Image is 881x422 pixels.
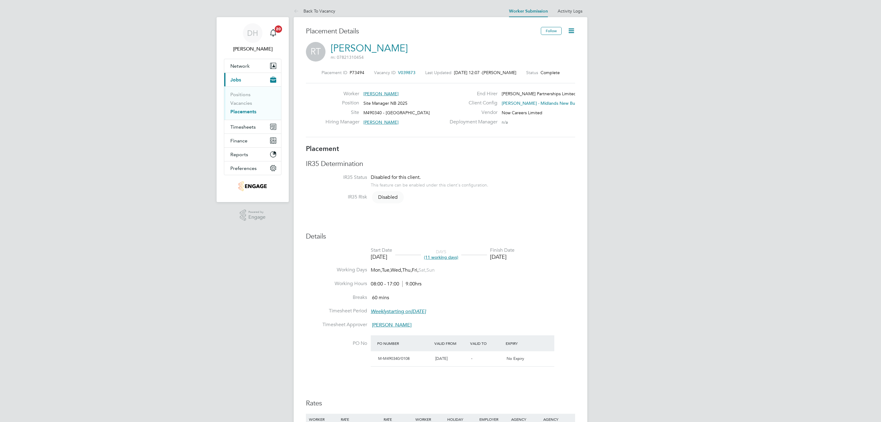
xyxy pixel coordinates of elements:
[372,191,404,203] span: Disabled
[224,73,281,86] button: Jobs
[306,308,367,314] label: Timesheet Period
[306,340,367,347] label: PO No
[446,109,497,116] label: Vendor
[224,59,281,73] button: Network
[391,267,402,273] span: Wed,
[224,134,281,147] button: Finance
[412,267,418,273] span: Fri,
[454,70,482,75] span: [DATE] 12:07 -
[502,100,580,106] span: [PERSON_NAME] - Midlands New Build
[224,181,281,191] a: Go to home page
[371,247,392,254] div: Start Date
[376,338,433,349] div: PO Number
[502,91,576,96] span: [PERSON_NAME] Partnerships Limited
[363,91,399,96] span: [PERSON_NAME]
[224,86,281,120] div: Jobs
[306,322,367,328] label: Timesheet Approver
[240,209,266,221] a: Powered byEngage
[371,174,421,180] span: Disabled for this client.
[306,281,367,287] label: Working Hours
[306,27,536,36] h3: Placement Details
[490,253,515,260] div: [DATE]
[306,194,367,200] label: IR35 Risk
[507,356,524,361] span: No Expiry
[224,45,281,53] span: Danielle Hughes
[230,138,247,144] span: Finance
[230,100,252,106] a: Vacancies
[306,174,367,181] label: IR35 Status
[418,267,426,273] span: Sat,
[502,110,542,115] span: Now Careers Limited
[425,70,452,75] label: Last Updated
[509,9,548,14] a: Worker Submission
[306,294,367,301] label: Breaks
[374,70,396,75] label: Vacancy ID
[433,338,469,349] div: Valid From
[224,161,281,175] button: Preferences
[363,110,430,115] span: M490340 - [GEOGRAPHIC_DATA]
[372,322,411,328] span: [PERSON_NAME]
[371,253,392,260] div: [DATE]
[446,100,497,106] label: Client Config
[421,249,461,260] div: DAYS
[322,70,347,75] label: Placement ID
[325,91,359,97] label: Worker
[435,356,448,361] span: [DATE]
[331,42,408,54] a: [PERSON_NAME]
[371,181,488,188] div: This feature can be enabled under this client's configuration.
[424,254,458,260] span: (11 working days)
[371,281,422,287] div: 08:00 - 17:00
[471,356,472,361] span: -
[402,267,412,273] span: Thu,
[371,267,382,273] span: Mon,
[490,247,515,254] div: Finish Date
[325,100,359,106] label: Position
[541,70,560,75] span: Complete
[363,119,399,125] span: [PERSON_NAME]
[306,160,575,168] h3: IR35 Determination
[504,338,540,349] div: Expiry
[306,399,575,408] h3: Rates
[294,8,335,14] a: Back To Vacancy
[267,23,279,43] a: 20
[306,42,325,62] span: RT
[371,308,426,315] span: starting on
[426,267,435,273] span: Sun
[371,308,387,315] em: Weekly
[248,209,266,215] span: Powered by
[363,100,407,106] span: Site Manager NB 2025
[372,295,389,301] span: 60 mins
[217,17,289,202] nav: Main navigation
[402,281,422,287] span: 9.00hrs
[248,215,266,220] span: Engage
[306,267,367,273] label: Working Days
[275,25,282,33] span: 20
[230,165,257,171] span: Preferences
[230,109,256,115] a: Placements
[325,109,359,116] label: Site
[398,70,415,75] span: V039873
[541,27,562,35] button: Follow
[482,70,516,75] span: [PERSON_NAME]
[230,77,241,83] span: Jobs
[411,308,426,315] em: [DATE]
[325,119,359,125] label: Hiring Manager
[224,120,281,134] button: Timesheets
[247,29,258,37] span: DH
[469,338,504,349] div: Valid To
[382,267,391,273] span: Tue,
[224,23,281,53] a: DH[PERSON_NAME]
[230,92,251,97] a: Positions
[306,232,575,241] h3: Details
[446,119,497,125] label: Deployment Manager
[558,8,582,14] a: Activity Logs
[526,70,538,75] label: Status
[331,55,364,60] span: m: 07821310454
[446,91,497,97] label: End Hirer
[378,356,410,361] span: M-M490340/0108
[224,148,281,161] button: Reports
[230,124,256,130] span: Timesheets
[230,63,250,69] span: Network
[350,70,364,75] span: P73494
[230,152,248,157] span: Reports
